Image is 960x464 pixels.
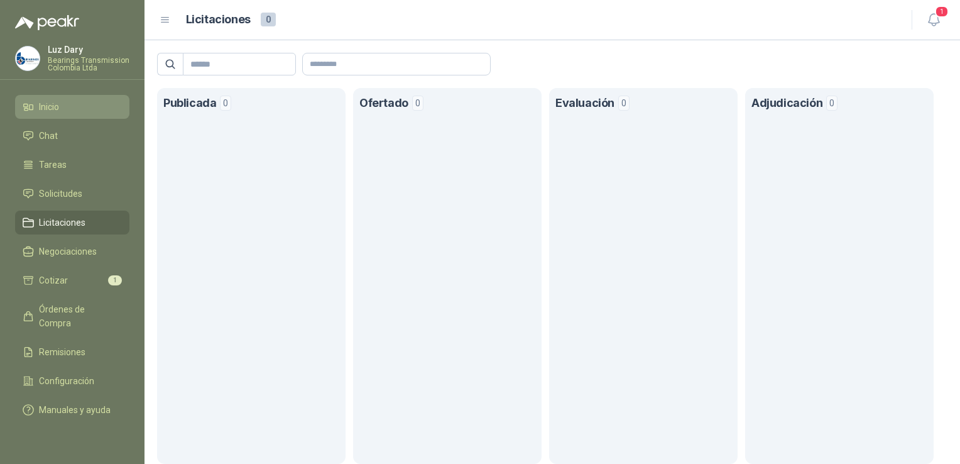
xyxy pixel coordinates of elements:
[618,96,630,111] span: 0
[15,95,129,119] a: Inicio
[163,94,216,113] h1: Publicada
[48,57,129,72] p: Bearings Transmission Colombia Ltda
[15,268,129,292] a: Cotizar1
[826,96,837,111] span: 0
[39,129,58,143] span: Chat
[186,11,251,29] h1: Licitaciones
[15,124,129,148] a: Chat
[39,403,111,417] span: Manuales y ayuda
[16,47,40,70] img: Company Logo
[220,96,231,111] span: 0
[922,9,945,31] button: 1
[39,273,68,287] span: Cotizar
[39,345,85,359] span: Remisiones
[555,94,614,113] h1: Evaluación
[15,398,129,422] a: Manuales y ayuda
[39,302,117,330] span: Órdenes de Compra
[15,240,129,263] a: Negociaciones
[15,297,129,335] a: Órdenes de Compra
[39,245,97,258] span: Negociaciones
[261,13,276,26] span: 0
[412,96,423,111] span: 0
[39,187,82,201] span: Solicitudes
[15,15,79,30] img: Logo peakr
[359,94,408,113] h1: Ofertado
[751,94,822,113] h1: Adjudicación
[39,216,85,229] span: Licitaciones
[15,182,129,206] a: Solicitudes
[15,369,129,393] a: Configuración
[108,275,122,285] span: 1
[39,374,94,388] span: Configuración
[15,153,129,177] a: Tareas
[935,6,949,18] span: 1
[39,100,59,114] span: Inicio
[48,45,129,54] p: Luz Dary
[15,340,129,364] a: Remisiones
[39,158,67,172] span: Tareas
[15,211,129,235] a: Licitaciones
